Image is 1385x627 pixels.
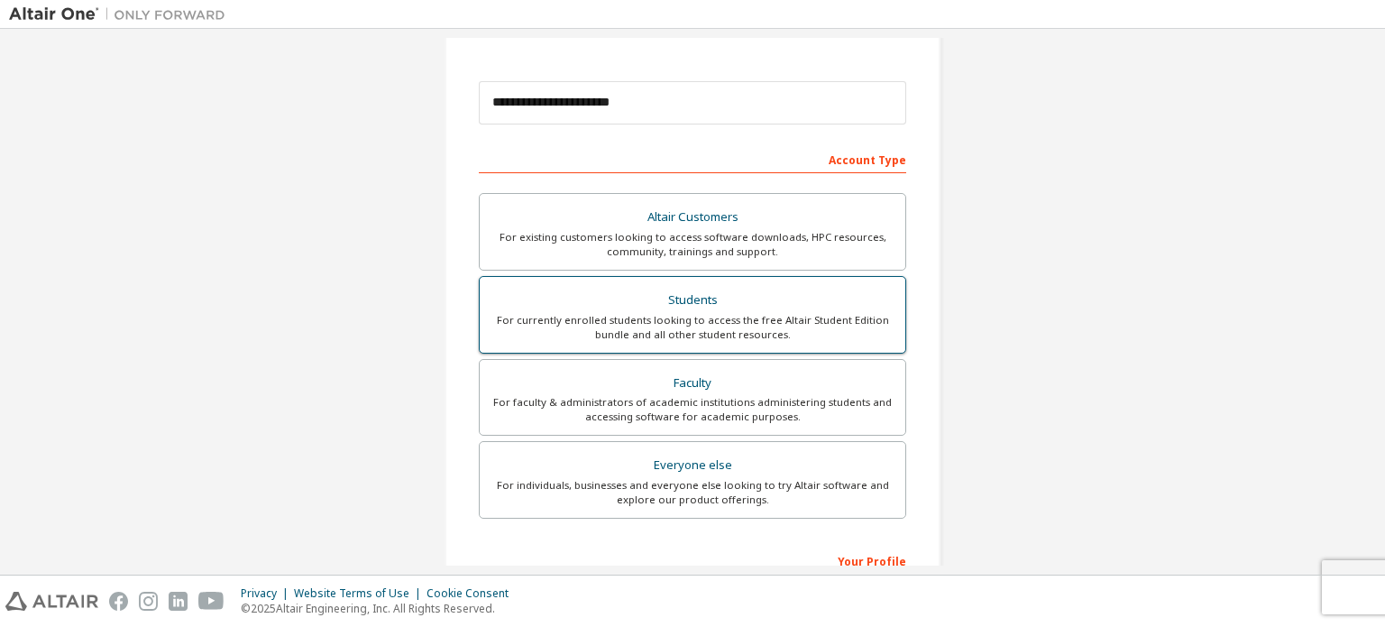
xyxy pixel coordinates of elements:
[241,586,294,601] div: Privacy
[139,592,158,611] img: instagram.svg
[294,586,427,601] div: Website Terms of Use
[169,592,188,611] img: linkedin.svg
[479,546,906,575] div: Your Profile
[5,592,98,611] img: altair_logo.svg
[198,592,225,611] img: youtube.svg
[491,230,894,259] div: For existing customers looking to access software downloads, HPC resources, community, trainings ...
[491,478,894,507] div: For individuals, businesses and everyone else looking to try Altair software and explore our prod...
[241,601,519,616] p: © 2025 Altair Engineering, Inc. All Rights Reserved.
[491,371,894,396] div: Faculty
[109,592,128,611] img: facebook.svg
[9,5,234,23] img: Altair One
[491,453,894,478] div: Everyone else
[491,313,894,342] div: For currently enrolled students looking to access the free Altair Student Edition bundle and all ...
[491,395,894,424] div: For faculty & administrators of academic institutions administering students and accessing softwa...
[427,586,519,601] div: Cookie Consent
[491,205,894,230] div: Altair Customers
[491,288,894,313] div: Students
[479,144,906,173] div: Account Type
